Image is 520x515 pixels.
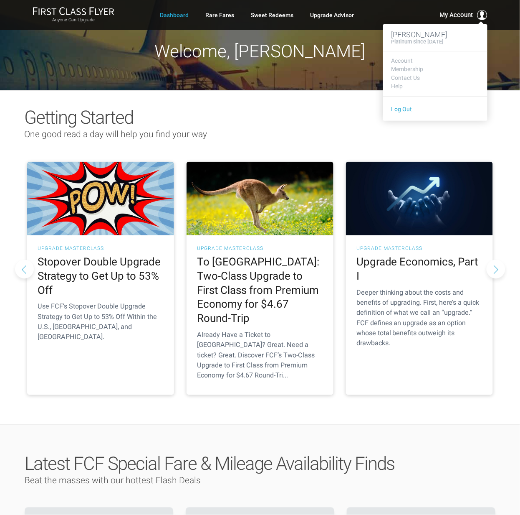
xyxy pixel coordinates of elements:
[24,129,207,139] span: One good read a day will help you find your way
[15,260,34,278] button: Previous slide
[487,260,505,278] button: Next slide
[197,330,323,380] p: Already Have a Ticket to [GEOGRAPHIC_DATA]? Great. Need a ticket? Great. Discover FCF’s Two-Class...
[391,31,479,39] h3: [PERSON_NAME]
[25,476,201,486] span: Beat the masses with our hottest Flash Deals
[391,39,444,45] h4: Platinum since [DATE]
[391,83,479,89] a: Help
[197,246,323,251] h3: UPGRADE MASTERCLASS
[33,7,114,23] a: First Class FlyerAnyone Can Upgrade
[187,162,333,395] a: UPGRADE MASTERCLASS To [GEOGRAPHIC_DATA]: Two-Class Upgrade to First Class from Premium Economy f...
[38,301,164,342] p: Use FCF’s Stopover Double Upgrade Strategy to Get Up to 53% Off Within the U.S., [GEOGRAPHIC_DATA...
[33,17,114,23] small: Anyone Can Upgrade
[251,8,293,23] a: Sweet Redeems
[356,246,482,251] h3: UPGRADE MASTERCLASS
[27,162,174,395] a: UPGRADE MASTERCLASS Stopover Double Upgrade Strategy to Get Up to 53% Off Use FCF’s Stopover Doub...
[197,255,323,326] h2: To [GEOGRAPHIC_DATA]: Two-Class Upgrade to First Class from Premium Economy for $4.67 Round-Trip
[160,8,189,23] a: Dashboard
[391,75,479,81] a: Contact Us
[38,246,164,251] h3: UPGRADE MASTERCLASS
[205,8,234,23] a: Rare Fares
[38,255,164,297] h2: Stopover Double Upgrade Strategy to Get Up to 53% Off
[391,106,412,112] a: Log Out
[391,58,479,64] a: Account
[25,453,394,475] span: Latest FCF Special Fare & Mileage Availability Finds
[33,7,114,15] img: First Class Flyer
[356,255,482,283] h2: Upgrade Economics, Part I
[346,162,493,395] a: UPGRADE MASTERCLASS Upgrade Economics, Part I Deeper thinking about the costs and benefits of upg...
[440,10,473,20] span: My Account
[155,41,366,61] span: Welcome, [PERSON_NAME]
[356,288,482,349] p: Deeper thinking about the costs and benefits of upgrading. First, here’s a quick definition of wh...
[440,10,487,20] button: My Account
[391,66,479,72] a: Membership
[24,107,133,128] span: Getting Started
[310,8,354,23] a: Upgrade Advisor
